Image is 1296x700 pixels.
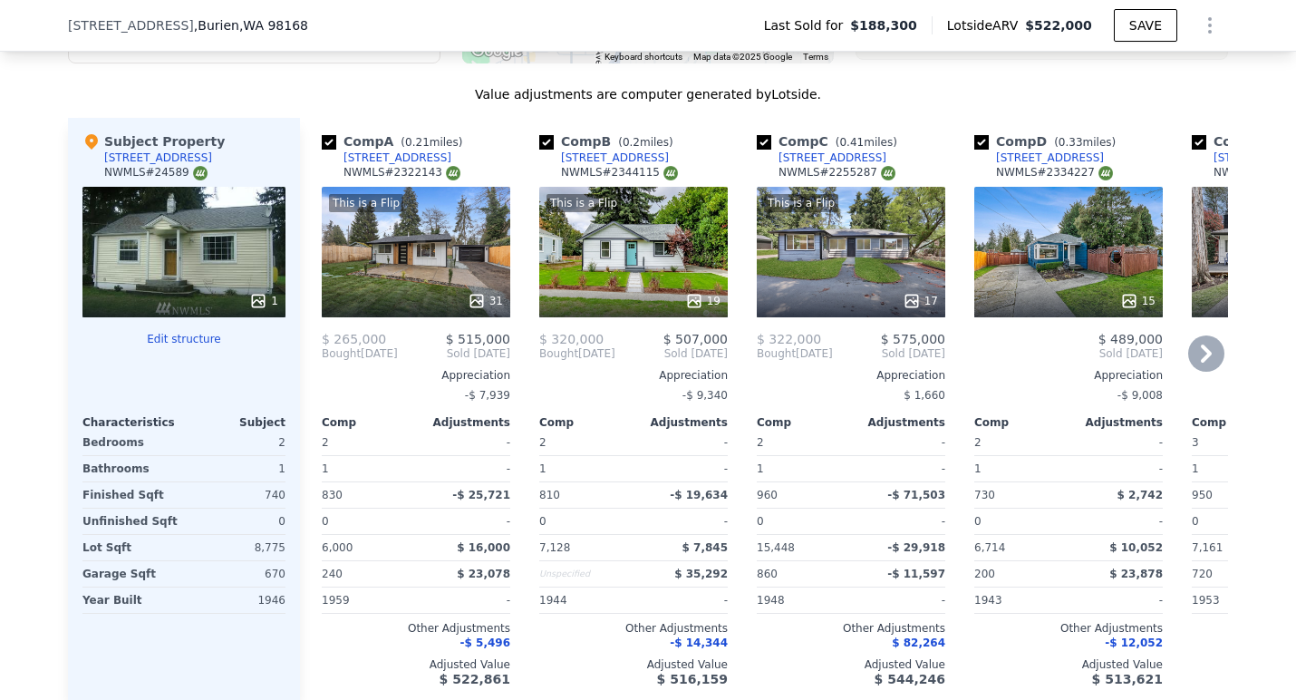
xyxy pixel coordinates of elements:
[1192,568,1213,580] span: 720
[1098,332,1163,346] span: $ 489,000
[322,132,469,151] div: Comp A
[539,541,570,554] span: 7,128
[974,346,1163,361] span: Sold [DATE]
[1192,7,1228,44] button: Show Options
[539,561,630,587] div: Unspecified
[322,151,451,165] a: [STREET_ADDRESS]
[850,16,917,34] span: $188,300
[188,430,285,455] div: 2
[757,346,833,361] div: [DATE]
[452,489,510,501] span: -$ 25,721
[974,368,1163,383] div: Appreciation
[663,166,678,180] img: NWMLS Logo
[468,292,503,310] div: 31
[779,151,886,165] div: [STREET_ADDRESS]
[539,332,604,346] span: $ 320,000
[757,436,764,449] span: 2
[1192,515,1199,528] span: 0
[974,621,1163,636] div: Other Adjustments
[974,568,995,580] span: 200
[881,166,895,180] img: NWMLS Logo
[460,637,510,649] span: -$ 5,496
[757,489,778,501] span: 960
[467,40,527,63] a: Open this area in Google Maps (opens a new window)
[539,415,633,430] div: Comp
[657,672,728,686] span: $ 516,159
[539,132,681,151] div: Comp B
[193,166,208,180] img: NWMLS Logo
[974,436,982,449] span: 2
[757,332,821,346] span: $ 322,000
[82,509,180,534] div: Unfinished Sqft
[539,368,728,383] div: Appreciation
[1105,637,1163,649] span: -$ 12,052
[104,165,208,180] div: NWMLS # 24589
[1072,456,1163,481] div: -
[757,621,945,636] div: Other Adjustments
[539,489,560,501] span: 810
[1192,456,1282,481] div: 1
[904,389,945,402] span: $ 1,660
[539,621,728,636] div: Other Adjustments
[637,588,728,613] div: -
[68,16,194,34] span: [STREET_ADDRESS]
[539,346,578,361] span: Bought
[974,541,1005,554] span: 6,714
[322,415,416,430] div: Comp
[637,430,728,455] div: -
[1059,136,1083,149] span: 0.33
[393,136,469,149] span: ( miles)
[903,292,938,310] div: 17
[457,568,510,580] span: $ 23,078
[343,151,451,165] div: [STREET_ADDRESS]
[887,568,945,580] span: -$ 11,597
[1117,389,1163,402] span: -$ 9,008
[764,194,838,212] div: This is a Flip
[561,151,669,165] div: [STREET_ADDRESS]
[1025,18,1092,33] span: $522,000
[1192,489,1213,501] span: 950
[194,16,308,34] span: , Burien
[322,541,353,554] span: 6,000
[440,672,510,686] span: $ 522,861
[104,151,212,165] div: [STREET_ADDRESS]
[188,535,285,560] div: 8,775
[1117,489,1163,501] span: $ 2,742
[974,456,1065,481] div: 1
[764,16,851,34] span: Last Sold for
[329,194,403,212] div: This is a Flip
[875,672,945,686] span: $ 544,246
[757,456,847,481] div: 1
[539,657,728,672] div: Adjusted Value
[947,16,1025,34] span: Lotside ARV
[68,85,1228,103] div: Value adjustments are computer generated by Lotside .
[82,482,180,508] div: Finished Sqft
[974,588,1065,613] div: 1943
[685,292,721,310] div: 19
[611,136,680,149] span: ( miles)
[757,151,886,165] a: [STREET_ADDRESS]
[693,52,792,62] span: Map data ©2025 Google
[757,368,945,383] div: Appreciation
[887,541,945,554] span: -$ 29,918
[757,541,795,554] span: 15,448
[974,132,1123,151] div: Comp D
[446,332,510,346] span: $ 515,000
[615,346,728,361] span: Sold [DATE]
[546,194,621,212] div: This is a Flip
[757,346,796,361] span: Bought
[1192,588,1282,613] div: 1953
[637,456,728,481] div: -
[757,657,945,672] div: Adjusted Value
[322,588,412,613] div: 1959
[803,52,828,62] a: Terms (opens in new tab)
[974,489,995,501] span: 730
[457,541,510,554] span: $ 16,000
[996,165,1113,180] div: NWMLS # 2334227
[188,482,285,508] div: 740
[1072,509,1163,534] div: -
[420,430,510,455] div: -
[855,456,945,481] div: -
[416,415,510,430] div: Adjustments
[322,657,510,672] div: Adjusted Value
